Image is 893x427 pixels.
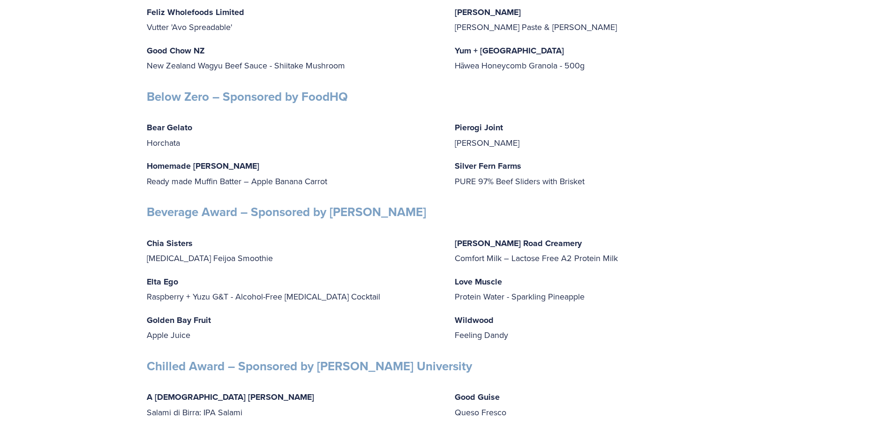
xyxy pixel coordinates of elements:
strong: Pierogi Joint [455,121,503,134]
strong: Homemade [PERSON_NAME] [147,160,259,172]
p: Comfort Milk – Lactose Free A2 Protein Milk [455,236,747,266]
strong: Beverage Award – Sponsored by [PERSON_NAME] [147,203,426,221]
strong: Feliz Wholefoods Limited [147,6,244,18]
p: Salami di Birra: IPA Salami [147,390,439,420]
p: [PERSON_NAME] [455,120,747,150]
strong: Love Muscle [455,276,502,288]
p: [PERSON_NAME] Paste & [PERSON_NAME] [455,5,747,35]
p: Ready made Muffin Batter – Apple Banana Carrot [147,158,439,188]
p: Raspberry + Yuzu G&T - Alcohol-Free [MEDICAL_DATA] Cocktail [147,274,439,304]
p: Protein Water - Sparkling Pineapple [455,274,747,304]
strong: [PERSON_NAME] Road Creamery [455,237,582,249]
strong: Chia Sisters [147,237,193,249]
strong: A [DEMOGRAPHIC_DATA] [PERSON_NAME] [147,391,314,403]
strong: Chilled Award – Sponsored by [PERSON_NAME] University [147,357,472,375]
strong: Silver Fern Farms [455,160,521,172]
p: Hāwea Honeycomb Granola - 500g [455,43,747,73]
strong: Bear Gelato [147,121,192,134]
p: [MEDICAL_DATA] Feijoa Smoothie [147,236,439,266]
p: Apple Juice [147,313,439,343]
strong: [PERSON_NAME] [455,6,521,18]
p: Horchata [147,120,439,150]
p: Queso Fresco [455,390,747,420]
strong: Golden Bay Fruit [147,314,211,326]
strong: Good Chow NZ [147,45,205,57]
strong: Elta Ego [147,276,178,288]
strong: Good Guise [455,391,500,403]
p: New Zealand Wagyu Beef Sauce - Shiitake Mushroom [147,43,439,73]
p: PURE 97% Beef Sliders with Brisket [455,158,747,188]
p: Feeling Dandy [455,313,747,343]
strong: Yum + [GEOGRAPHIC_DATA] [455,45,564,57]
p: Vutter 'Avo Spreadable' [147,5,439,35]
strong: Wildwood [455,314,494,326]
strong: Below Zero – Sponsored by FoodHQ [147,88,348,105]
